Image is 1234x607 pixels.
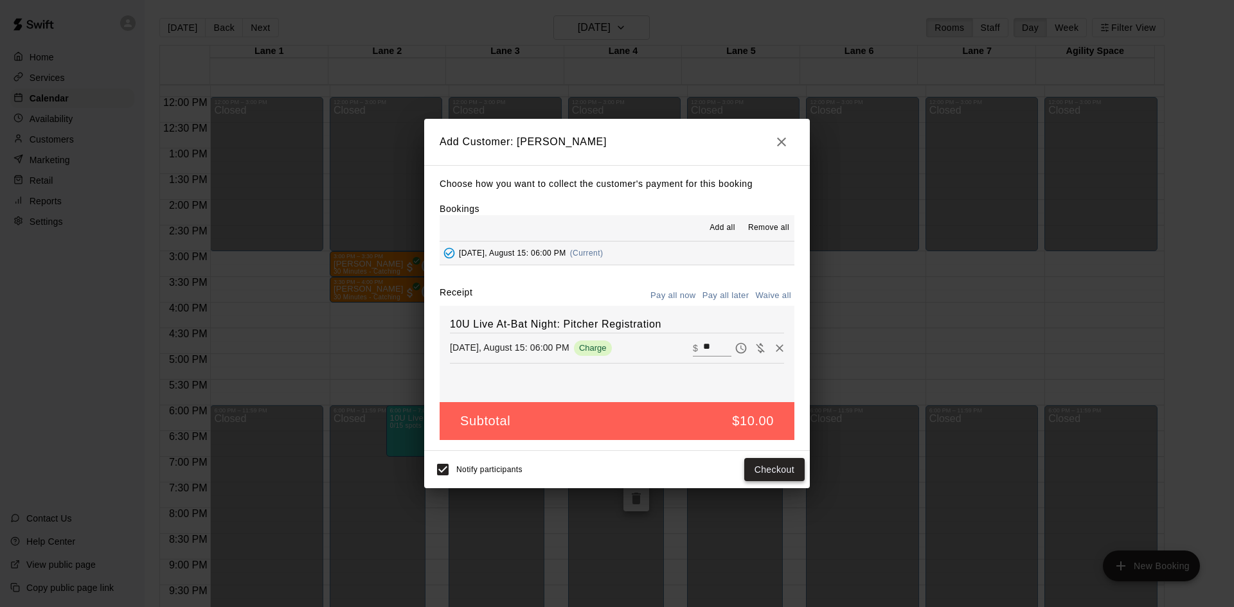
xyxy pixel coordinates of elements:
[440,242,794,265] button: Added - Collect Payment[DATE], August 15: 06:00 PM(Current)
[710,222,735,234] span: Add all
[770,339,789,358] button: Remove
[440,243,459,263] button: Added - Collect Payment
[693,342,698,355] p: $
[440,176,794,192] p: Choose how you want to collect the customer's payment for this booking
[732,412,774,430] h5: $10.00
[440,286,472,306] label: Receipt
[731,342,751,353] span: Pay later
[699,286,753,306] button: Pay all later
[751,342,770,353] span: Waive payment
[743,218,794,238] button: Remove all
[459,249,566,258] span: [DATE], August 15: 06:00 PM
[456,465,523,474] span: Notify participants
[450,341,569,354] p: [DATE], August 15: 06:00 PM
[460,412,510,430] h5: Subtotal
[752,286,794,306] button: Waive all
[748,222,789,234] span: Remove all
[440,204,479,214] label: Bookings
[647,286,699,306] button: Pay all now
[574,343,612,353] span: Charge
[744,458,805,482] button: Checkout
[702,218,743,238] button: Add all
[570,249,604,258] span: (Current)
[450,316,784,333] h6: 10U Live At-Bat Night: Pitcher Registration
[424,119,810,165] h2: Add Customer: [PERSON_NAME]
